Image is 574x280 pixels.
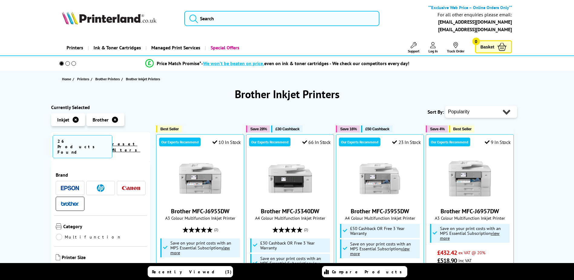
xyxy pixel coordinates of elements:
[267,156,313,201] img: Brother MFC-J5340DW
[170,240,231,255] span: Save on your print costs with an MPS Essential Subscription
[249,138,290,146] div: Our Experts Recommend
[322,266,407,277] a: Compare Products
[205,40,244,55] a: Special Offers
[332,269,405,275] span: Compare Products
[260,241,329,250] span: £30 Cashback OR Free 3 Year Warranty
[56,223,62,229] img: Category
[357,156,403,201] img: Brother MFC-J5955DW
[449,125,475,132] button: Best Seller
[51,87,523,101] h1: Brother Inkjet Printers
[261,207,319,215] a: Brother MFC-J5340DW
[93,40,141,55] span: Ink & Toner Cartridges
[48,58,507,69] li: modal_Promise
[249,215,331,221] span: A4 Colour Multifunction Inkjet Printer
[61,186,79,190] img: Epson
[171,207,229,215] a: Brother MFC-J6955DW
[428,5,512,10] b: **Exclusive Web Price – Online Orders Only**
[56,254,60,260] img: Printer Size
[260,255,321,271] span: Save on your print costs with an MPS Essential Subscription
[62,11,177,26] a: Printerland Logo
[429,215,510,221] span: A3 Colour Multifunction Inkjet Printer
[357,196,403,202] a: Brother MFC-J5955DW
[428,109,444,115] span: Sort By:
[429,138,470,146] div: Our Experts Recommend
[51,104,150,110] div: Currently Selected
[351,207,409,215] a: Brother MFC-J5955DW
[62,11,156,25] img: Printerland Logo
[63,223,146,231] span: Category
[178,196,223,202] a: Brother MFC-J6955DW
[428,49,438,53] span: Log In
[304,224,308,235] span: (2)
[361,125,392,132] button: £50 Cashback
[95,76,120,82] span: Brother Printers
[441,207,499,215] a: Brother MFC-J6957DW
[250,127,267,131] span: Save 28%
[53,135,112,158] span: 26 Products Found
[428,42,438,53] a: Log In
[485,139,511,145] div: 9 In Stock
[91,184,110,192] a: HP
[61,184,79,192] a: Epson
[62,40,88,55] a: Printers
[438,26,512,32] a: [EMAIL_ADDRESS][DOMAIN_NAME]
[178,156,223,201] img: Brother MFC-J6955DW
[447,42,464,53] a: Track Order
[475,40,512,53] a: Basket 0
[97,184,104,192] img: HP
[430,127,444,131] span: Save 4%
[408,42,419,53] a: Support
[458,258,472,263] span: inc VAT
[159,138,201,146] div: Our Experts Recommend
[447,156,493,201] img: Brother MFC-J6957DW
[170,245,230,255] u: view more
[122,186,140,190] img: Canon
[62,254,146,262] span: Printer Size
[440,225,501,241] span: Save on your print costs with an MPS Essential Subscription
[365,127,389,131] span: £50 Cashback
[246,125,270,132] button: Save 28%
[56,234,122,240] a: Multifunction
[440,230,500,241] u: view more
[77,76,89,82] span: Printers
[340,127,357,131] span: Save 16%
[447,196,493,202] a: Brother MFC-J6957DW
[408,49,419,53] span: Support
[453,127,472,131] span: Best Seller
[62,76,73,82] a: Home
[336,125,360,132] button: Save 16%
[350,241,411,256] span: Save on your print costs with an MPS Essential Subscription
[203,60,264,66] span: We won’t be beaten on price,
[88,40,146,55] a: Ink & Toner Cartridges
[275,127,299,131] span: £30 Cashback
[57,117,69,123] span: Inkjet
[61,202,79,206] img: Brother
[159,215,241,221] span: A3 Colour Multifunction Inkjet Printer
[426,125,448,132] button: Save 4%
[472,38,480,45] span: 0
[126,77,160,81] span: Brother Inkjet Printers
[438,19,512,25] a: [EMAIL_ADDRESS][DOMAIN_NAME]
[61,200,79,208] a: Brother
[77,76,91,82] a: Printers
[56,172,146,178] span: Brand
[392,139,421,145] div: 23 In Stock
[212,139,241,145] div: 10 In Stock
[93,117,109,123] span: Brother
[339,138,380,146] div: Our Experts Recommend
[122,184,140,192] a: Canon
[112,141,140,153] a: reset filters
[157,60,201,66] span: Price Match Promise*
[458,250,485,255] span: ex VAT @ 20%
[437,257,457,265] span: £518.90
[148,266,233,277] a: Recently Viewed (3)
[271,125,302,132] button: £30 Cashback
[156,125,182,132] button: Best Seller
[160,127,179,131] span: Best Seller
[184,11,379,26] input: Search
[438,12,512,18] div: For all other enquiries please email:
[95,76,121,82] a: Brother Printers
[152,269,232,275] span: Recently Viewed (3)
